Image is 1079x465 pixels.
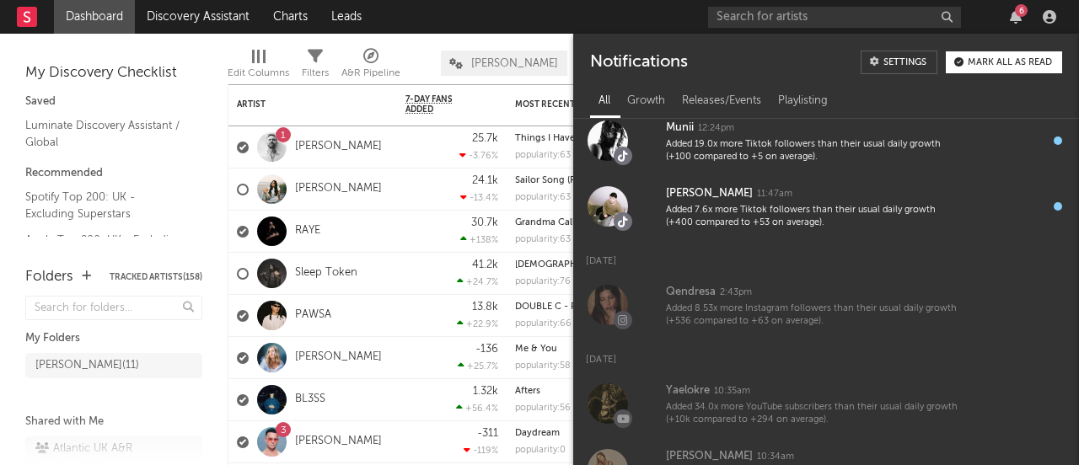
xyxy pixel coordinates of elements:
div: My Discovery Checklist [25,63,202,83]
a: Apple Top 200: UK - Excluding Superstars [25,231,185,265]
div: Mark all as read [968,58,1052,67]
div: 25.7k [472,133,498,144]
div: Afters [515,387,667,396]
a: [PERSON_NAME] [295,435,382,449]
div: Yaelokre [666,381,710,401]
a: Sailor Song (First Draft [DATE]) [515,176,647,185]
div: 10:35am [714,385,750,398]
div: Added 8.53x more Instagram followers than their usual daily growth (+536 compared to +63 on avera... [666,302,963,329]
div: popularity: 76 [515,277,571,286]
a: [PERSON_NAME]11:47amAdded 7.6x more Tiktok followers than their usual daily growth (+400 compared... [573,174,1079,239]
div: 11:47am [757,188,792,200]
div: Things I Haven’t Told You [515,134,667,143]
a: PAWSA [295,308,331,323]
a: Afters [515,387,540,396]
div: 1.32k [473,386,498,397]
a: Luminate Discovery Assistant / Global [25,116,185,151]
div: +24.7 % [457,276,498,287]
div: popularity: 63 [515,151,571,160]
div: Releases/Events [674,87,770,115]
div: 12:24pm [698,122,734,135]
div: Folders [25,267,73,287]
div: popularity: 56 [515,404,571,413]
div: Most Recent Track [515,99,641,110]
button: 6 [1010,10,1022,24]
div: Settings [883,58,926,67]
a: BL3SS [295,393,325,407]
div: 13.8k [472,302,498,313]
span: 7-Day Fans Added [405,94,473,115]
div: Edit Columns [228,42,289,91]
a: [PERSON_NAME] [295,350,382,365]
div: [DATE] [573,239,1079,272]
a: RAYE [295,224,320,238]
div: My Folders [25,329,202,349]
div: Added 19.0x more Tiktok followers than their usual daily growth (+100 compared to +5 on average). [666,138,963,164]
div: [DATE] [573,338,1079,371]
input: Search for artists [708,7,961,28]
button: Mark all as read [946,51,1062,73]
a: [DEMOGRAPHIC_DATA] [515,260,619,270]
a: Daydream [515,429,560,438]
div: 2:43pm [720,286,752,299]
a: Settings [861,51,937,74]
div: 30.7k [471,217,498,228]
a: Sleep Token [295,266,357,281]
div: All [590,87,619,115]
a: Things I Haven’t Told You [515,134,629,143]
a: [PERSON_NAME] [295,182,382,196]
div: 24.1k [472,175,498,186]
div: Gethsemane [515,260,667,270]
div: Edit Columns [228,63,289,83]
a: [PERSON_NAME](11) [25,353,202,378]
div: -311 [477,428,498,439]
div: A&R Pipeline [341,42,400,91]
div: Playlisting [770,87,836,115]
div: popularity: 63 [515,235,571,244]
div: -136 [475,344,498,355]
div: Filters [302,42,329,91]
div: [PERSON_NAME] ( 11 ) [35,355,139,376]
div: DOUBLE C - From F1® The Movie [515,302,667,312]
a: Yaelokre10:35amAdded 34.0x more YouTube subscribers than their usual daily growth (+10k compared ... [573,371,1079,436]
div: 6 [1015,4,1028,17]
button: Tracked Artists(158) [110,273,202,281]
div: Growth [619,87,674,115]
div: +56.4 % [456,403,498,414]
div: popularity: 0 [515,446,566,455]
a: Grandma Calls The Boy Bad News [515,218,663,227]
div: Sailor Song (First Draft 4.29.24) [515,176,667,185]
div: +138 % [460,234,498,245]
div: -3.76 % [459,150,498,161]
div: Recommended [25,163,202,184]
div: Daydream [515,429,667,438]
div: +22.9 % [457,318,498,329]
div: Shared with Me [25,412,202,432]
a: Qendresa2:43pmAdded 8.53x more Instagram followers than their usual daily growth (+536 compared t... [573,272,1079,338]
div: Notifications [590,51,687,74]
div: popularity: 66 [515,319,572,329]
div: -13.4 % [460,192,498,203]
span: [PERSON_NAME] [471,58,558,69]
div: Grandma Calls The Boy Bad News [515,218,667,227]
div: Filters [302,63,329,83]
div: popularity: 58 [515,361,571,371]
div: -119 % [464,445,498,456]
a: DOUBLE C - From F1® The Movie [515,302,662,312]
div: Added 7.6x more Tiktok followers than their usual daily growth (+400 compared to +53 on average). [666,204,963,230]
div: [PERSON_NAME] [666,184,753,204]
div: Munii [666,118,694,138]
div: A&R Pipeline [341,63,400,83]
a: Munii12:24pmAdded 19.0x more Tiktok followers than their usual daily growth (+100 compared to +5 ... [573,108,1079,174]
div: +25.7 % [458,361,498,371]
div: Artist [237,99,363,110]
div: 10:34am [757,451,794,463]
input: Search for folders... [25,296,202,320]
div: 41.2k [472,259,498,270]
div: Qendresa [666,282,716,302]
div: Added 34.0x more YouTube subscribers than their usual daily growth (+10k compared to +294 on aver... [666,401,963,427]
a: [PERSON_NAME] [295,140,382,154]
a: Spotify Top 200: UK - Excluding Superstars [25,188,185,222]
div: popularity: 63 [515,193,571,202]
div: Saved [25,92,202,112]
